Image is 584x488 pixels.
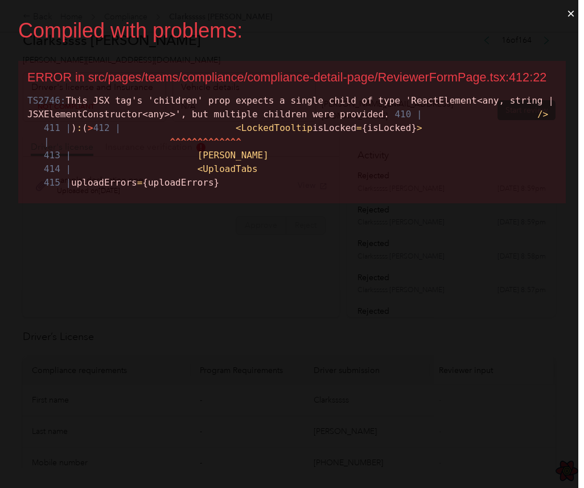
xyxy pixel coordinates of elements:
[214,136,220,147] span: ^
[192,136,198,147] span: ^
[198,150,269,161] span: [PERSON_NAME]
[203,163,257,174] span: UploadTabs
[93,122,121,133] span: 412 |
[231,136,236,147] span: ^
[44,150,71,161] span: 413 |
[225,136,231,147] span: ^
[27,94,557,190] div: This JSX tag's 'children' prop expects a single child of type 'ReactElement<any, string | JSXElem...
[198,163,203,174] span: <
[170,136,175,147] span: ^
[88,122,93,133] span: >
[394,109,422,120] span: 410 |
[236,136,241,147] span: ^
[208,136,214,147] span: ^
[417,122,422,133] span: >
[44,136,50,147] span: |
[27,70,557,85] div: ERROR in src/pages/teams/compliance/compliance-detail-page/ReviewerFormPage.tsx:412:22
[543,109,549,120] span: >
[219,136,225,147] span: ^
[175,136,181,147] span: ^
[241,122,312,133] span: LockedTooltip
[236,122,241,133] span: <
[44,163,71,174] span: 414 |
[198,136,203,147] span: ^
[44,177,71,188] span: 415 |
[27,95,65,106] span: TS2746:
[186,136,192,147] span: ^
[537,109,543,120] span: /
[203,136,208,147] span: ^
[18,18,548,43] div: Compiled with problems:
[137,177,143,188] span: =
[44,122,71,133] span: 411 |
[356,122,362,133] span: =
[77,122,83,133] span: :
[181,136,187,147] span: ^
